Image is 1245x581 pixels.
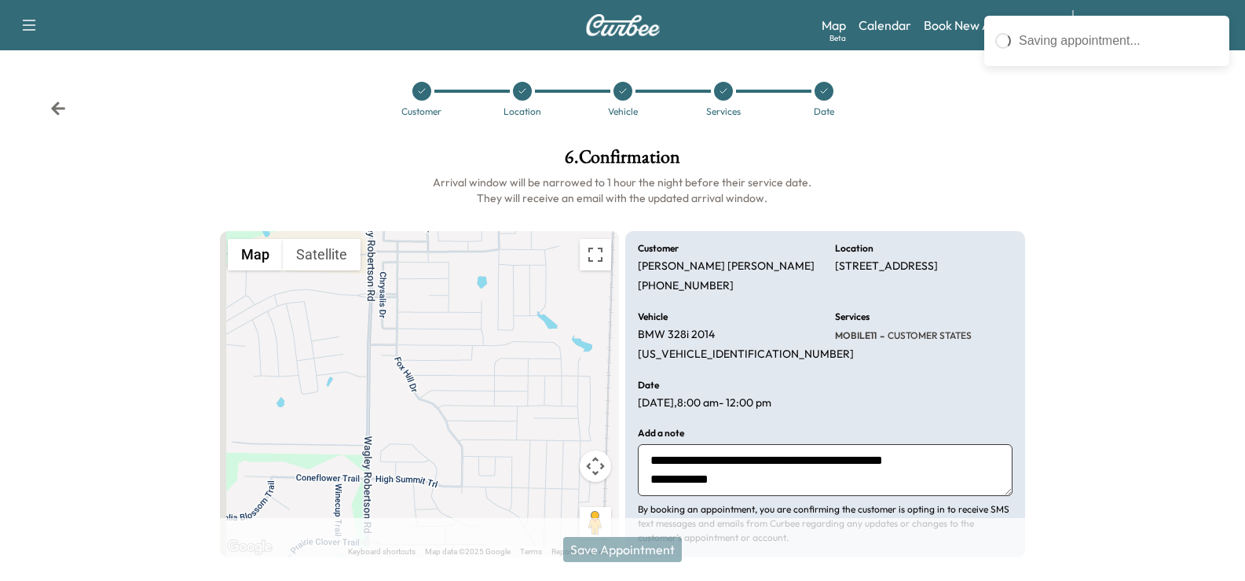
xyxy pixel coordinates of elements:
[220,175,1025,206] h6: Arrival window will be narrowed to 1 hour the night before their service date. They will receive ...
[884,329,972,342] span: CUSTOMER STATES
[859,16,911,35] a: Calendar
[283,239,361,270] button: Show satellite imagery
[503,107,541,116] div: Location
[835,312,870,322] h6: Services
[638,328,715,342] p: BMW 328i 2014
[638,259,815,274] p: [PERSON_NAME] [PERSON_NAME]
[924,16,1056,35] a: Book New Appointment
[401,107,441,116] div: Customer
[50,101,66,116] div: Back
[822,16,846,35] a: MapBeta
[835,244,873,253] h6: Location
[814,107,834,116] div: Date
[638,347,854,362] p: [US_VEHICLE_IDENTIFICATION_NUMBER]
[638,381,659,390] h6: Date
[877,328,884,344] span: -
[585,14,661,36] img: Curbee Logo
[220,148,1025,175] h1: 6 . Confirmation
[638,396,771,410] p: [DATE] , 8:00 am - 12:00 pm
[638,312,668,322] h6: Vehicle
[638,428,684,438] h6: Add a note
[835,259,938,274] p: [STREET_ADDRESS]
[228,239,283,270] button: Show street map
[638,279,734,293] p: [PHONE_NUMBER]
[1019,31,1218,50] div: Saving appointment...
[638,244,679,253] h6: Customer
[580,239,611,270] button: Toggle fullscreen view
[829,32,846,44] div: Beta
[638,502,1012,545] p: By booking an appointment, you are confirming the customer is opting in to receive SMS text messa...
[706,107,741,116] div: Services
[580,450,611,482] button: Map camera controls
[580,507,611,539] button: Drag Pegman onto the map to open Street View
[835,329,877,342] span: MOBILE11
[608,107,638,116] div: Vehicle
